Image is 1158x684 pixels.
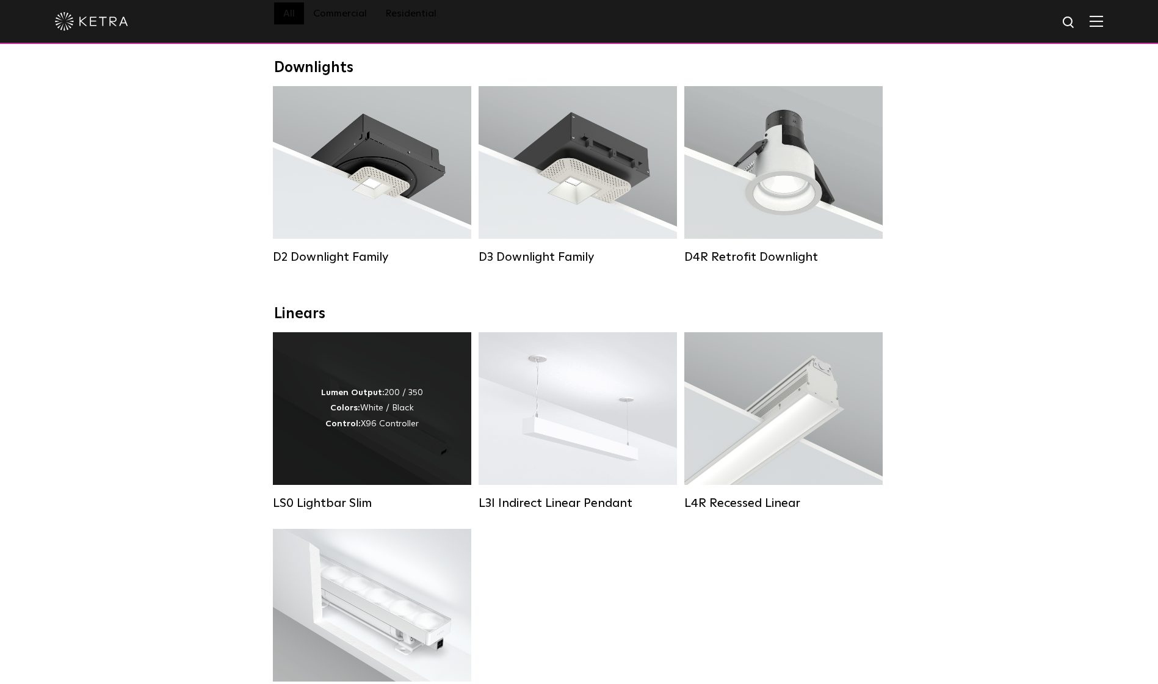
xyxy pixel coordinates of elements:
a: D3 Downlight Family Lumen Output:700 / 900 / 1100Colors:White / Black / Silver / Bronze / Paintab... [479,86,677,264]
a: D4R Retrofit Downlight Lumen Output:800Colors:White / BlackBeam Angles:15° / 25° / 40° / 60°Watta... [684,86,883,264]
div: LS0 Lightbar Slim [273,496,471,511]
a: LS0 Lightbar Slim Lumen Output:200 / 350Colors:White / BlackControl:X96 Controller [273,332,471,511]
strong: Control: [325,420,361,428]
div: 200 / 350 White / Black X96 Controller [321,385,423,432]
img: search icon [1062,15,1077,31]
div: D2 Downlight Family [273,250,471,264]
div: L4R Recessed Linear [684,496,883,511]
strong: Colors: [330,404,360,412]
div: L3I Indirect Linear Pendant [479,496,677,511]
a: L4R Recessed Linear Lumen Output:400 / 600 / 800 / 1000Colors:White / BlackControl:Lutron Clear C... [684,332,883,511]
strong: Lumen Output: [321,388,385,397]
img: Hamburger%20Nav.svg [1090,15,1103,27]
div: Downlights [274,59,885,77]
img: ketra-logo-2019-white [55,12,128,31]
div: D4R Retrofit Downlight [684,250,883,264]
div: D3 Downlight Family [479,250,677,264]
div: Linears [274,305,885,323]
a: L3I Indirect Linear Pendant Lumen Output:400 / 600 / 800 / 1000Housing Colors:White / BlackContro... [479,332,677,511]
a: D2 Downlight Family Lumen Output:1200Colors:White / Black / Gloss Black / Silver / Bronze / Silve... [273,86,471,264]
